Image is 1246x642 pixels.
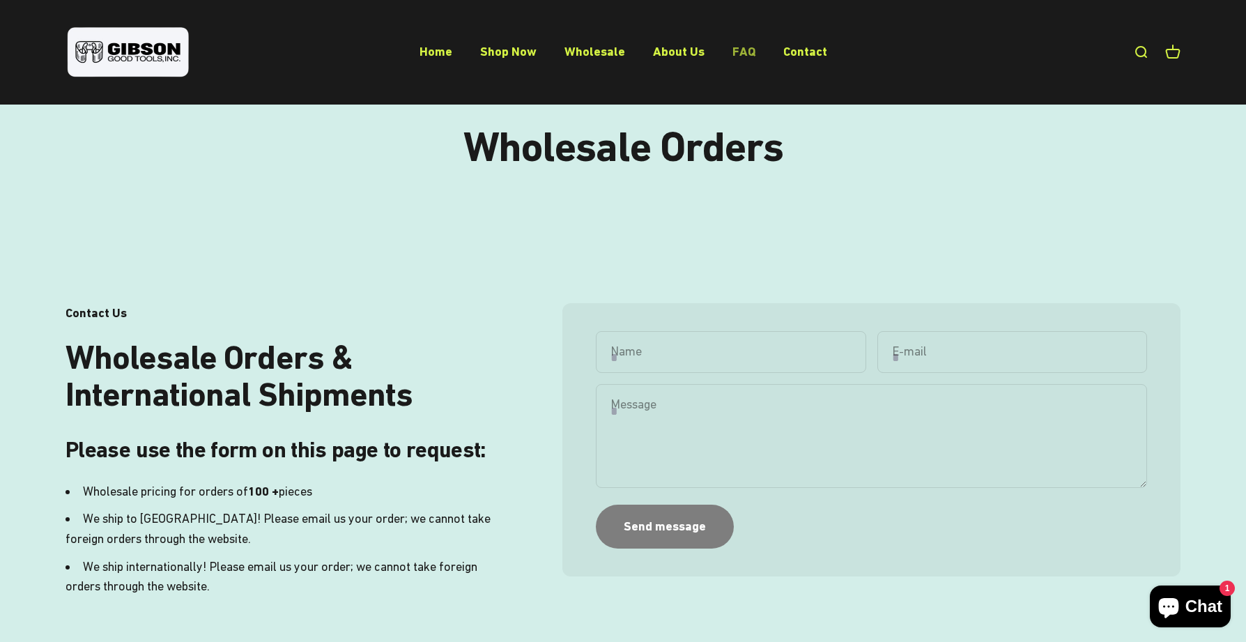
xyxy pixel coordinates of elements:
[420,44,452,59] a: Home
[480,44,537,59] a: Shop Now
[564,44,625,59] a: Wholesale
[66,557,507,597] li: We ship internationally! Please email us your order; we cannot take foreign orders through the we...
[596,505,734,549] button: Send message
[66,436,507,465] h4: Please use the form on this page to request:
[624,517,706,537] div: Send message
[1146,586,1235,631] inbox-online-store-chat: Shopify online store chat
[732,44,755,59] a: FAQ
[66,303,507,323] p: Contact Us
[66,339,507,413] h2: Wholesale Orders & International Shipments
[66,509,507,549] li: We ship to [GEOGRAPHIC_DATA]! Please email us your order; we cannot take foreign orders through t...
[653,44,705,59] a: About Us
[66,482,507,502] li: Wholesale pricing for orders of pieces
[783,44,827,59] a: Contact
[66,123,1180,169] h1: Wholesale Orders
[248,484,279,498] strong: 100 +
